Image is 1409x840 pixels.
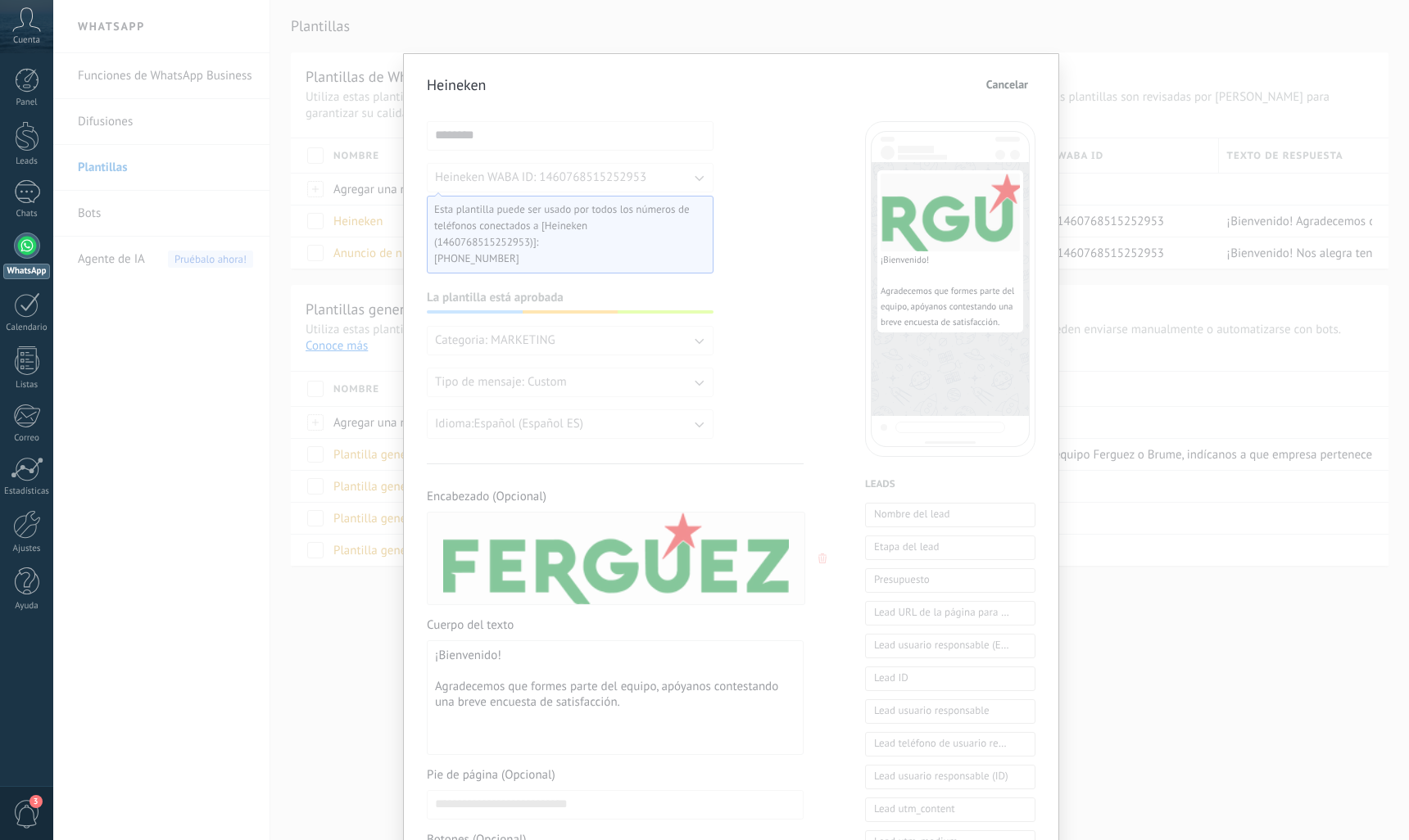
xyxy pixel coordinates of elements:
span: Lead usuario responsable (ID) [874,768,1008,784]
span: Idioma: Español (Español ES) [435,416,583,432]
button: Lead teléfono de usuario responsable [865,732,1035,756]
span: Lead ID [874,670,908,686]
span: Tipo de mensaje: Custom [435,374,567,391]
div: Calendario [3,323,51,333]
span: Lead usuario responsable [874,702,990,719]
button: Heineken WABA ID: 1460768515252953 [427,163,714,192]
img: Preview [443,513,789,604]
span: Lead teléfono de usuario responsable [874,735,1009,752]
span: Pie de página (Opcional) [427,767,804,784]
span: ¡Bienvenido! Agradecemos que formes parte del equipo, apóyanos contestando una breve encuesta de ... [881,255,1017,328]
span: Presupuesto [874,571,930,588]
button: Lead utm_content [865,797,1035,822]
div: Ayuda [3,601,51,612]
button: Lead URL de la página para compartir con los clientes [865,601,1035,625]
button: Tipo de mensaje: Custom [427,368,714,397]
div: Ajustes [3,544,51,554]
span: Lead utm_content [874,801,955,817]
button: Lead usuario responsable [865,699,1035,724]
button: Idioma:Español (Español ES) [427,409,714,439]
span: 3 [29,795,43,808]
div: Estadísticas [3,486,51,497]
span: La plantilla está aprobada [427,290,564,306]
div: Chats [3,209,51,219]
span: Esta plantilla puede ser usado por todos los números de teléfonos conectados a [Heineken (1460768... [434,201,693,251]
div: ¡Bienvenido! Agradecemos que formes parte del equipo, apóyanos contestando una breve encuesta de ... [435,648,795,748]
div: Listas [3,380,51,391]
span: Etapa del lead [874,539,939,555]
span: Cancelar [986,79,1028,90]
div: Correo [3,433,51,444]
span: Categoria: MARKETING [435,332,555,349]
span: [PHONE_NUMBER] [434,251,693,267]
span: Cuenta [13,35,40,46]
span: Encabezado (Opcional) [427,489,804,505]
button: Lead usuario responsable (Email) [865,634,1035,658]
span: Cuerpo del texto [427,617,804,634]
span: Heineken WABA ID: 1460768515252953 [435,169,646,186]
button: Categoria: MARKETING [427,326,714,355]
img: Preview [881,174,1020,251]
button: Nombre del lead [865,503,1035,527]
span: Lead URL de la página para compartir con los clientes [874,604,1009,621]
h2: Heineken [427,75,486,94]
div: Leads [3,156,51,167]
button: Etapa del lead [865,535,1035,560]
h4: Leads [865,476,1035,493]
div: Panel [3,97,51,108]
span: Lead usuario responsable (Email) [874,637,1009,653]
div: WhatsApp [3,264,50,279]
span: Nombre del lead [874,506,950,522]
button: Lead usuario responsable (ID) [865,765,1035,789]
button: Presupuesto [865,568,1035,593]
button: Lead ID [865,666,1035,691]
button: Cancelar [979,72,1035,97]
